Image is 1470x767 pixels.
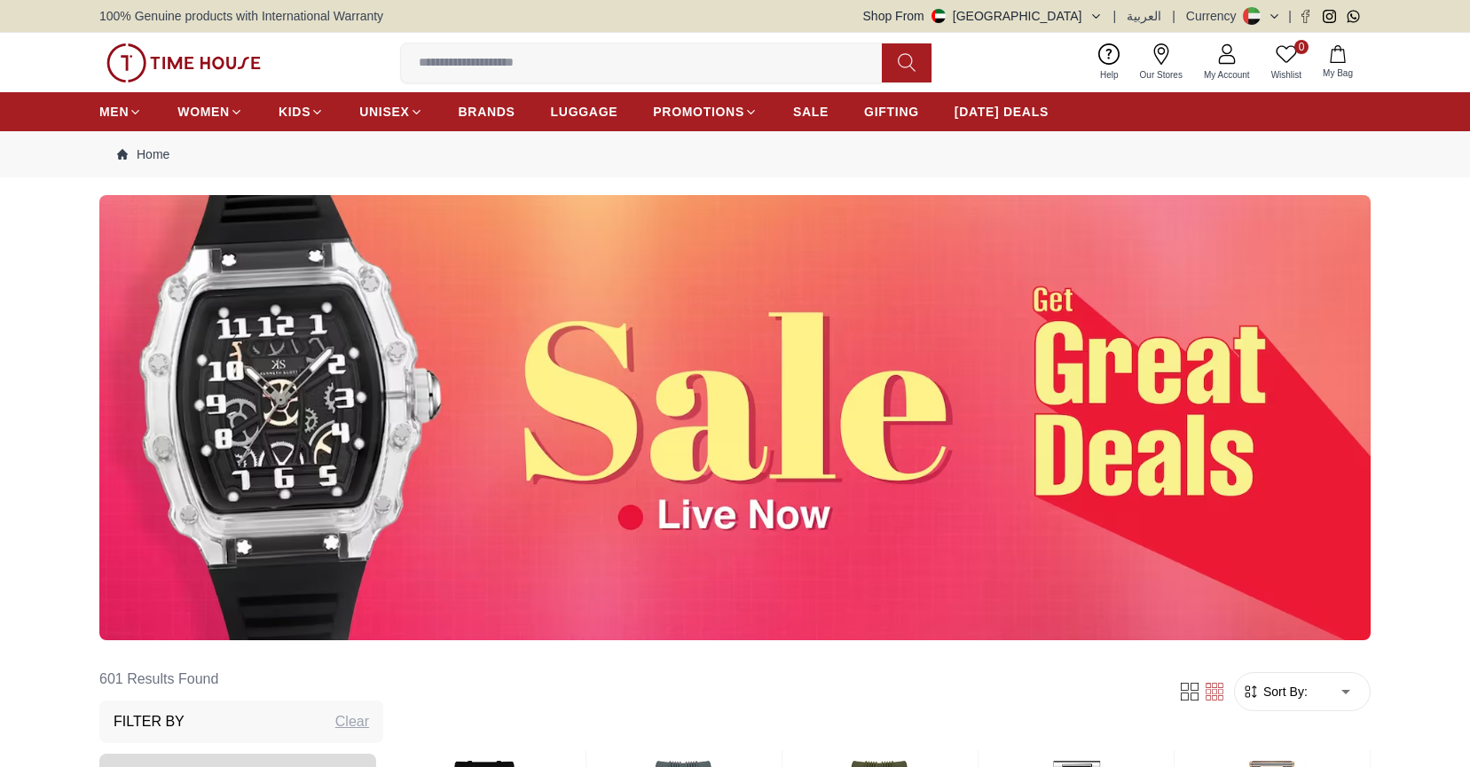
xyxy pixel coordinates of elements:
[117,145,169,163] a: Home
[114,711,185,732] h3: Filter By
[551,96,618,128] a: LUGGAGE
[1260,683,1308,700] span: Sort By:
[653,103,744,121] span: PROMOTIONS
[932,9,946,23] img: United Arab Emirates
[863,7,1103,25] button: Shop From[GEOGRAPHIC_DATA]
[335,711,369,732] div: Clear
[359,96,422,128] a: UNISEX
[1347,10,1360,23] a: Whatsapp
[1323,10,1336,23] a: Instagram
[99,96,142,128] a: MEN
[1129,40,1193,85] a: Our Stores
[279,96,324,128] a: KIDS
[1288,7,1292,25] span: |
[955,96,1049,128] a: [DATE] DEALS
[99,658,383,700] h6: 601 Results Found
[653,96,758,128] a: PROMOTIONS
[1127,7,1161,25] button: العربية
[551,103,618,121] span: LUGGAGE
[955,103,1049,121] span: [DATE] DEALS
[1242,683,1308,700] button: Sort By:
[864,96,919,128] a: GIFTING
[864,103,919,121] span: GIFTING
[177,103,230,121] span: WOMEN
[99,103,129,121] span: MEN
[1089,40,1129,85] a: Help
[1133,68,1190,82] span: Our Stores
[1093,68,1126,82] span: Help
[793,96,829,128] a: SALE
[1264,68,1309,82] span: Wishlist
[459,96,515,128] a: BRANDS
[1186,7,1244,25] div: Currency
[1312,42,1364,83] button: My Bag
[1113,7,1117,25] span: |
[99,7,383,25] span: 100% Genuine products with International Warranty
[177,96,243,128] a: WOMEN
[1261,40,1312,85] a: 0Wishlist
[106,43,261,82] img: ...
[99,131,1371,177] nav: Breadcrumb
[1299,10,1312,23] a: Facebook
[99,195,1371,640] img: ...
[1197,68,1257,82] span: My Account
[1172,7,1175,25] span: |
[279,103,311,121] span: KIDS
[1294,40,1309,54] span: 0
[793,103,829,121] span: SALE
[359,103,409,121] span: UNISEX
[1316,67,1360,80] span: My Bag
[459,103,515,121] span: BRANDS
